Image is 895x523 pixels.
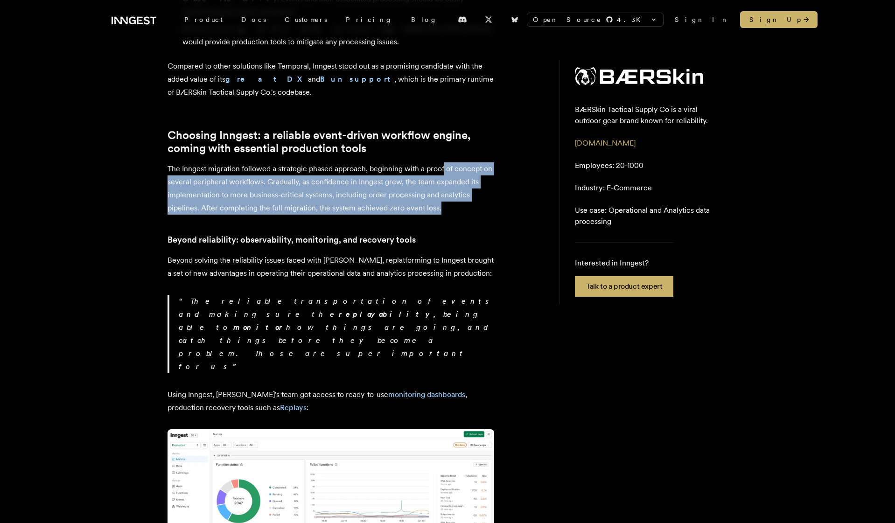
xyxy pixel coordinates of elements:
[504,12,525,27] a: Bluesky
[575,104,713,126] p: BÆRSkin Tactical Supply Co is a viral outdoor gear brand known for reliability.
[402,11,447,28] a: Blog
[168,60,494,99] p: Compared to other solutions like Temporal, Inngest stood out as a promising candidate with the ad...
[575,182,652,194] p: E-Commerce
[225,75,308,84] a: great DX
[336,11,402,28] a: Pricing
[168,129,494,155] a: Choosing Inngest: a reliable event-driven workflow engine, coming with essential production tools
[168,162,494,215] p: The Inngest migration followed a strategic phased approach, beginning with a proof of concept on ...
[617,15,646,24] span: 4.3 K
[175,11,232,28] div: Product
[575,160,643,171] p: 20-1000
[575,67,703,85] img: BÆRSkin Tactical Supply Co.'s logo
[168,254,494,280] p: Beyond solving the reliability issues faced with [PERSON_NAME], replatforming to Inngest brought ...
[675,15,729,24] a: Sign In
[575,258,673,269] p: Interested in Inngest?
[168,233,416,246] a: Beyond reliability: observability, monitoring, and recovery tools
[575,139,636,147] a: [DOMAIN_NAME]
[320,75,394,84] a: Bun support
[339,310,434,319] strong: replayability
[452,12,473,27] a: Discord
[179,295,494,373] p: The reliable transportation of events and making sure the , being able to how things are going, a...
[388,390,465,399] a: monitoring dashboards
[575,205,713,227] p: Operational and Analytics data processing
[478,12,499,27] a: X
[533,15,602,24] span: Open Source
[575,183,605,192] span: Industry:
[740,11,818,28] a: Sign Up
[575,206,607,215] span: Use case:
[275,11,336,28] a: Customers
[232,11,275,28] a: Docs
[168,388,494,414] p: Using Inngest, [PERSON_NAME]'s team got access to ready-to-use , production recovery tools such as :
[280,403,307,412] a: Replays
[233,323,286,332] strong: monitor
[575,276,673,297] a: Talk to a product expert
[575,161,614,170] span: Employees:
